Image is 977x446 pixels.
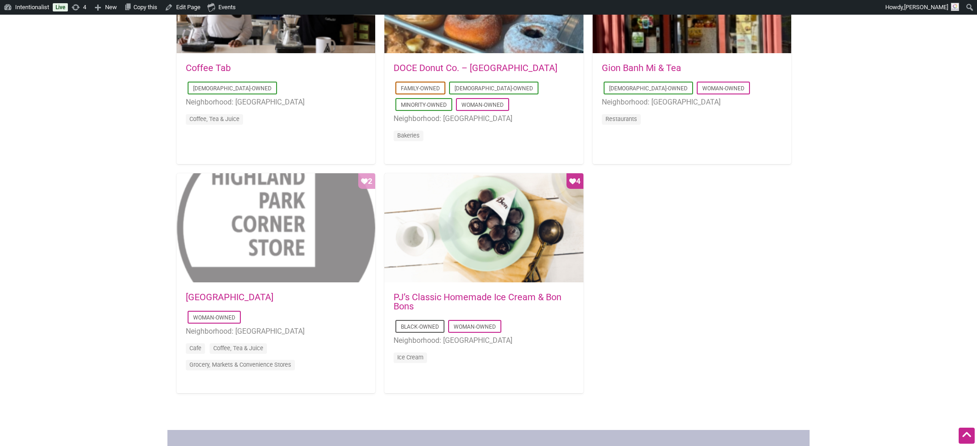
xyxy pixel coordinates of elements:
[394,113,574,125] li: Neighborhood: [GEOGRAPHIC_DATA]
[397,354,423,361] a: Ice Cream
[401,85,440,92] a: Family-Owned
[186,62,231,73] a: Coffee Tab
[213,345,263,352] a: Coffee, Tea & Juice
[189,345,201,352] a: Cafe
[193,314,235,321] a: Woman-Owned
[602,96,782,108] li: Neighborhood: [GEOGRAPHIC_DATA]
[461,102,504,108] a: Woman-Owned
[702,85,744,92] a: Woman-Owned
[186,325,366,337] li: Neighborhood: [GEOGRAPHIC_DATA]
[394,292,561,312] a: PJ’s Classic Homemade Ice Cream & Bon Bons
[189,116,239,122] a: Coffee, Tea & Juice
[602,62,681,73] a: Gion Banh Mi & Tea
[186,96,366,108] li: Neighborhood: [GEOGRAPHIC_DATA]
[904,4,948,11] span: [PERSON_NAME]
[53,3,68,11] a: Live
[959,428,975,444] div: Scroll Back to Top
[401,102,447,108] a: Minority-Owned
[397,132,420,139] a: Bakeries
[454,324,496,330] a: Woman-Owned
[605,116,637,122] a: Restaurants
[394,62,557,73] a: DOCE Donut Co. – [GEOGRAPHIC_DATA]
[186,292,273,303] a: [GEOGRAPHIC_DATA]
[394,335,574,347] li: Neighborhood: [GEOGRAPHIC_DATA]
[609,85,688,92] a: [DEMOGRAPHIC_DATA]-Owned
[401,324,439,330] a: Black-Owned
[455,85,533,92] a: [DEMOGRAPHIC_DATA]-Owned
[193,85,272,92] a: [DEMOGRAPHIC_DATA]-Owned
[189,361,291,368] a: Grocery, Markets & Convenience Stores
